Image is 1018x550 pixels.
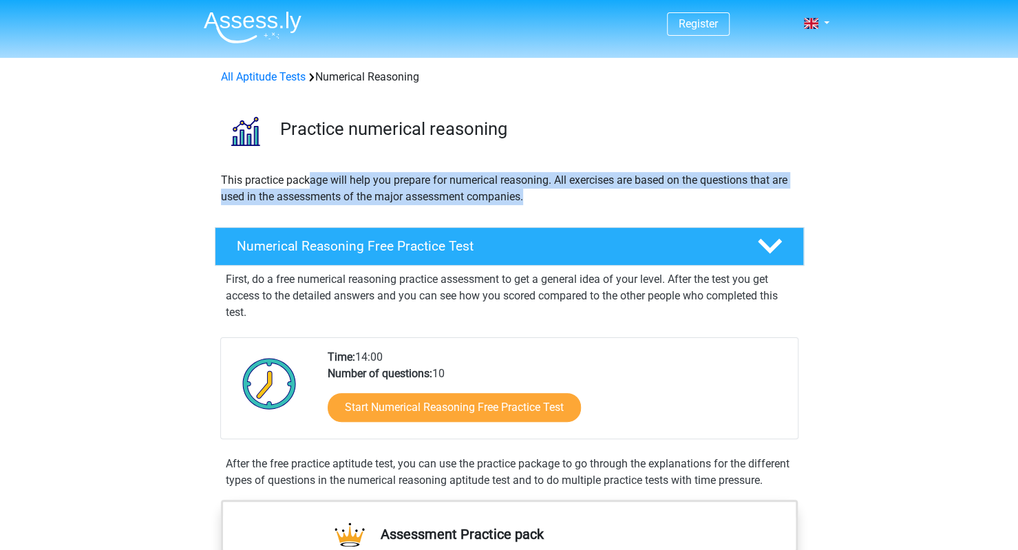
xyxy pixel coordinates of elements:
h3: Practice numerical reasoning [280,118,793,140]
p: First, do a free numerical reasoning practice assessment to get a general idea of your level. Aft... [226,271,793,321]
div: Numerical Reasoning [215,69,803,85]
img: Assessly [204,11,301,43]
p: This practice package will help you prepare for numerical reasoning. All exercises are based on t... [221,172,798,205]
div: 14:00 10 [317,349,797,438]
a: Numerical Reasoning Free Practice Test [209,227,809,266]
a: Start Numerical Reasoning Free Practice Test [328,393,581,422]
a: All Aptitude Tests [221,70,306,83]
h4: Numerical Reasoning Free Practice Test [237,238,735,254]
div: After the free practice aptitude test, you can use the practice package to go through the explana... [220,456,798,489]
a: Register [679,17,718,30]
img: Clock [235,349,304,418]
b: Number of questions: [328,367,432,380]
b: Time: [328,350,355,363]
img: numerical reasoning [215,102,274,160]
